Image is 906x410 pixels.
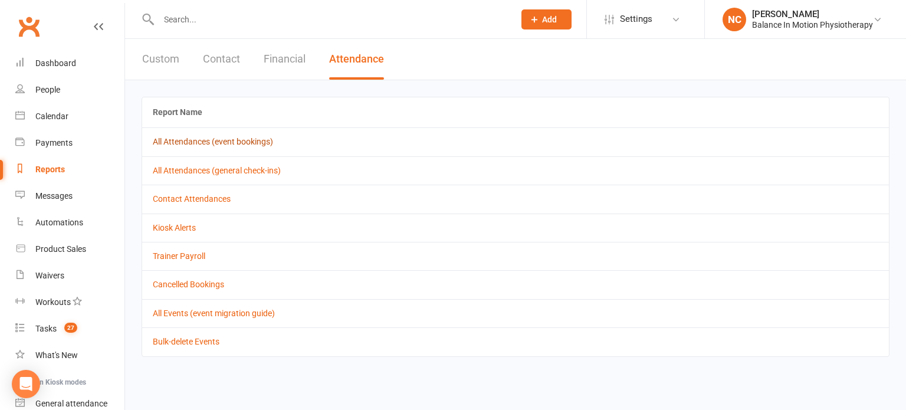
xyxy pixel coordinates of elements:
[12,370,40,398] div: Open Intercom Messenger
[153,137,273,146] a: All Attendances (event bookings)
[64,323,77,333] span: 27
[35,399,107,408] div: General attendance
[35,350,78,360] div: What's New
[35,85,60,94] div: People
[752,9,873,19] div: [PERSON_NAME]
[15,183,124,209] a: Messages
[752,19,873,30] div: Balance In Motion Physiotherapy
[35,165,65,174] div: Reports
[35,111,68,121] div: Calendar
[15,156,124,183] a: Reports
[153,309,275,318] a: All Events (event migration guide)
[15,263,124,289] a: Waivers
[15,77,124,103] a: People
[15,50,124,77] a: Dashboard
[35,271,64,280] div: Waivers
[521,9,572,29] button: Add
[142,97,889,127] th: Report Name
[153,223,196,232] a: Kiosk Alerts
[329,39,384,80] button: Attendance
[264,39,306,80] button: Financial
[153,251,205,261] a: Trainer Payroll
[15,103,124,130] a: Calendar
[35,244,86,254] div: Product Sales
[153,194,231,204] a: Contact Attendances
[142,39,179,80] button: Custom
[723,8,746,31] div: NC
[15,316,124,342] a: Tasks 27
[15,130,124,156] a: Payments
[153,280,224,289] a: Cancelled Bookings
[35,58,76,68] div: Dashboard
[15,236,124,263] a: Product Sales
[153,337,219,346] a: Bulk-delete Events
[15,342,124,369] a: What's New
[155,11,506,28] input: Search...
[15,289,124,316] a: Workouts
[35,138,73,147] div: Payments
[14,12,44,41] a: Clubworx
[542,15,557,24] span: Add
[35,297,71,307] div: Workouts
[35,324,57,333] div: Tasks
[15,209,124,236] a: Automations
[35,218,83,227] div: Automations
[620,6,652,32] span: Settings
[203,39,240,80] button: Contact
[153,166,281,175] a: All Attendances (general check-ins)
[35,191,73,201] div: Messages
